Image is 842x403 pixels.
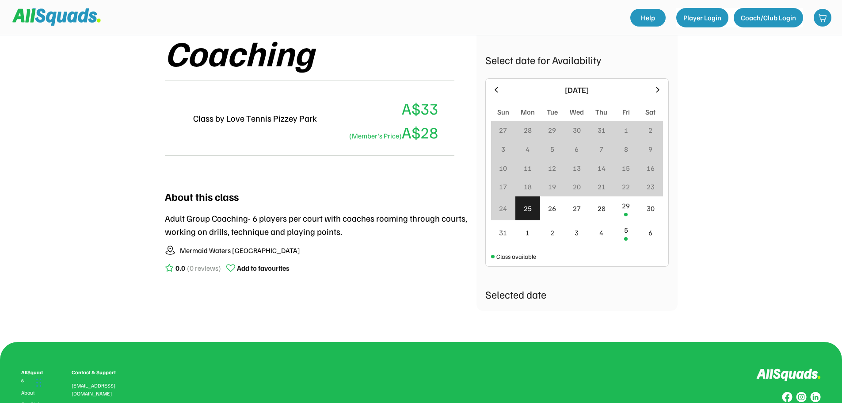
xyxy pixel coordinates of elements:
[548,203,556,214] div: 26
[524,125,532,135] div: 28
[575,144,579,154] div: 6
[648,144,652,154] div: 9
[550,144,554,154] div: 5
[499,163,507,173] div: 10
[526,144,530,154] div: 4
[524,181,532,192] div: 18
[165,188,239,204] div: About this class
[499,203,507,214] div: 24
[595,107,607,117] div: Thu
[548,163,556,173] div: 12
[496,252,536,261] div: Class available
[648,227,652,238] div: 6
[550,227,554,238] div: 2
[548,125,556,135] div: 29
[648,125,652,135] div: 2
[598,203,606,214] div: 28
[12,8,101,25] img: Squad%20Logo.svg
[622,163,630,173] div: 15
[548,181,556,192] div: 19
[524,203,532,214] div: 25
[175,263,185,273] div: 0.0
[645,107,655,117] div: Sat
[180,245,300,256] div: Mermaid Waters [GEOGRAPHIC_DATA]
[647,181,655,192] div: 23
[402,96,438,120] div: A$33
[573,203,581,214] div: 27
[598,125,606,135] div: 31
[521,107,535,117] div: Mon
[756,368,821,381] img: Logo%20inverted.svg
[485,286,669,302] div: Selected date
[165,211,476,238] div: Adult Group Coaching- 6 players per court with coaches roaming through courts, working on drills,...
[575,227,579,238] div: 3
[818,13,827,22] img: shopping-cart-01%20%281%29.svg
[598,163,606,173] div: 14
[622,181,630,192] div: 22
[72,382,126,398] div: [EMAIL_ADDRESS][DOMAIN_NAME]
[624,144,628,154] div: 8
[598,181,606,192] div: 21
[676,8,728,27] button: Player Login
[573,125,581,135] div: 30
[782,392,792,403] img: Group%20copy%208.svg
[622,200,630,211] div: 29
[165,107,186,129] img: LTPP_Logo_REV.jpeg
[796,392,807,403] img: Group%20copy%207.svg
[599,144,603,154] div: 7
[570,107,584,117] div: Wed
[624,125,628,135] div: 1
[506,84,648,96] div: [DATE]
[647,203,655,214] div: 30
[547,107,558,117] div: Tue
[573,181,581,192] div: 20
[624,225,628,235] div: 5
[524,163,532,173] div: 11
[187,263,221,273] div: (0 reviews)
[72,368,126,376] div: Contact & Support
[499,181,507,192] div: 17
[193,111,317,125] div: Class by Love Tennis Pizzey Park
[599,227,603,238] div: 4
[810,392,821,403] img: Group%20copy%206.svg
[526,227,530,238] div: 1
[647,163,655,173] div: 16
[630,9,666,27] a: Help
[573,163,581,173] div: 13
[501,144,505,154] div: 3
[622,107,630,117] div: Fri
[499,125,507,135] div: 27
[499,227,507,238] div: 31
[237,263,290,273] div: Add to favourites
[497,107,509,117] div: Sun
[734,8,803,27] button: Coach/Club Login
[485,52,669,68] div: Select date for Availability
[346,120,438,144] div: A$28
[349,131,402,140] font: (Member's Price)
